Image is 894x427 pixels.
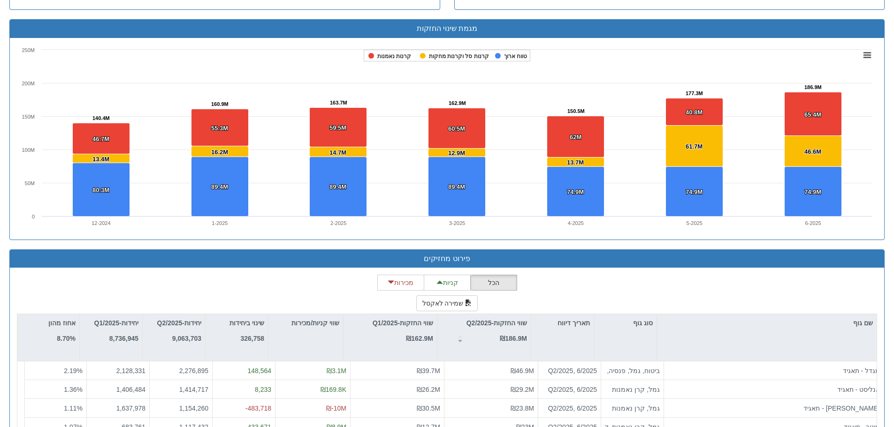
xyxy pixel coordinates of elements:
[470,275,517,291] button: הכל
[448,183,465,190] tspan: 89.4M
[500,335,527,342] strong: ₪186.9M
[377,275,424,291] button: מכירות
[212,220,228,226] text: 1-2025
[22,147,35,153] text: 100M
[29,404,83,413] div: 1.11 %
[686,188,703,195] tspan: 74.9M
[686,90,703,96] tspan: 177.3M
[48,318,76,328] p: אחוז מהון
[804,111,821,118] tspan: 65.4M
[94,318,138,328] p: יחידות-Q1/2025
[29,385,83,394] div: 1.36 %
[686,143,703,150] tspan: 61.7M
[668,366,880,375] div: מגדל - תאגיד
[448,150,465,157] tspan: 12.9M
[511,405,534,412] span: ₪23.8M
[92,115,110,121] tspan: 140.4M
[567,188,584,195] tspan: 74.9M
[216,404,271,413] div: -483,718
[211,125,228,132] tspan: 55.3M
[605,404,660,413] div: גמל, קרן נאמנות
[567,108,585,114] tspan: 150.5M
[804,188,821,195] tspan: 74.9M
[417,405,440,412] span: ₪30.5M
[17,255,877,263] h3: פירוט מחזיקים
[567,159,584,166] tspan: 13.7M
[92,187,109,194] tspan: 80.3M
[531,314,594,332] div: תאריך דיווח
[91,385,145,394] div: 1,406,484
[504,53,527,60] tspan: טווח ארוך
[804,148,821,155] tspan: 46.6M
[804,84,822,90] tspan: 186.9M
[240,335,264,342] strong: 326,758
[57,335,76,342] strong: 8.70%
[542,385,597,394] div: Q2/2025, 6/2025
[605,366,660,375] div: ביטוח, גמל, פנסיה, קרן נאמנות, קרנות סל
[377,53,411,60] tspan: קרנות נאמנות
[416,295,478,311] button: שמירה לאקסל
[92,220,110,226] text: 12-2024
[329,149,346,156] tspan: 14.7M
[373,318,433,328] p: שווי החזקות-Q1/2025
[211,149,228,156] tspan: 16.2M
[417,367,440,375] span: ₪39.7M
[153,366,208,375] div: 2,276,895
[406,335,433,342] strong: ₪162.9M
[216,385,271,394] div: 8,233
[687,220,703,226] text: 5-2025
[153,404,208,413] div: 1,154,260
[668,385,880,394] div: אנליסט - תאגיד
[330,220,346,226] text: 2-2025
[511,367,534,375] span: ₪46.9M
[417,386,440,393] span: ₪26.2M
[91,404,145,413] div: 1,637,978
[329,124,346,131] tspan: 59.5M
[449,100,466,106] tspan: 162.9M
[329,183,346,190] tspan: 89.4M
[321,386,346,393] span: ₪169.8K
[429,53,489,60] tspan: קרנות סל וקרנות מחקות
[92,156,109,163] tspan: 13.4M
[91,366,145,375] div: 2,128,331
[109,335,138,342] strong: 8,736,945
[424,275,471,291] button: קניות
[29,366,83,375] div: 2.19 %
[511,386,534,393] span: ₪29.2M
[805,220,821,226] text: 6-2025
[92,135,109,142] tspan: 46.7M
[327,367,346,375] span: ₪3.1M
[668,404,880,413] div: [PERSON_NAME] - תאגיד
[657,314,877,332] div: שם גוף
[466,318,527,328] p: שווי החזקות-Q2/2025
[330,100,347,105] tspan: 163.7M
[25,180,35,186] text: 50M
[22,114,35,120] text: 150M
[22,47,35,53] text: 250M
[211,101,229,107] tspan: 160.9M
[542,404,597,413] div: Q2/2025, 6/2025
[449,220,465,226] text: 3-2025
[570,134,581,141] tspan: 62M
[568,220,584,226] text: 4-2025
[229,318,264,328] p: שינוי ביחידות
[448,125,465,132] tspan: 60.5M
[153,385,208,394] div: 1,414,717
[594,314,657,332] div: סוג גוף
[326,405,346,412] span: ₪-10M
[211,183,228,190] tspan: 89.4M
[17,24,877,33] h3: מגמת שינוי החזקות
[22,81,35,86] text: 200M
[605,385,660,394] div: גמל, קרן נאמנות
[686,109,703,116] tspan: 40.8M
[268,314,343,332] div: שווי קניות/מכירות
[157,318,201,328] p: יחידות-Q2/2025
[172,335,201,342] strong: 9,063,703
[542,366,597,375] div: Q2/2025, 6/2025
[32,214,35,219] text: 0
[216,366,271,375] div: 148,564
